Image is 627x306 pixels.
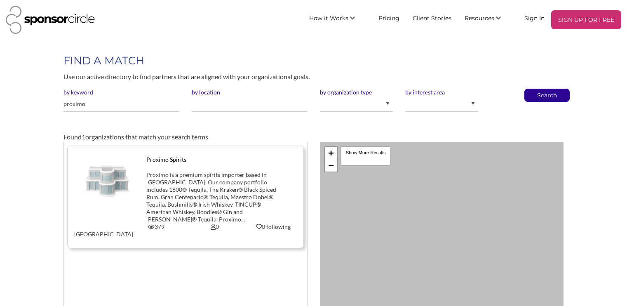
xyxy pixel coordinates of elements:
label: by organization type [320,89,393,96]
span: How it Works [309,14,348,22]
input: Please enter one or more keywords [63,96,179,112]
h1: FIND A MATCH [63,53,564,68]
li: How it Works [303,10,372,29]
button: Search [533,89,561,101]
span: Resources [465,14,494,22]
span: 1 [82,133,85,141]
div: Proximo Spirits [146,156,283,163]
p: SIGN UP FOR FREE [554,14,618,26]
div: 379 [127,223,186,231]
div: 0 [186,223,244,231]
a: Pricing [372,10,406,25]
a: Client Stories [406,10,458,25]
div: [GEOGRAPHIC_DATA] [68,223,127,238]
a: Zoom in [325,147,337,159]
div: Proximo is a premium spirits importer based in [GEOGRAPHIC_DATA]. Our company portfolio includes ... [146,171,283,223]
label: by keyword [63,89,179,96]
div: Found organizations that match your search terms [63,132,564,142]
label: by location [192,89,308,96]
div: 0 following [250,223,296,231]
img: default-organization-4fdee24bb0ebdcd9a8bd3543b463d17d406385c64bda087773524a9d220b04f4.png [74,156,140,205]
a: Proximo Spirits Proximo is a premium spirits importer based in [GEOGRAPHIC_DATA]. Our company por... [74,156,296,238]
li: Resources [458,10,518,29]
img: Sponsor Circle Logo [6,6,95,34]
label: by interest area [405,89,478,96]
a: Sign In [518,10,551,25]
p: Use our active directory to find partners that are aligned with your organizational goals. [63,71,564,82]
div: Show More Results [341,146,391,166]
a: Zoom out [325,159,337,172]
